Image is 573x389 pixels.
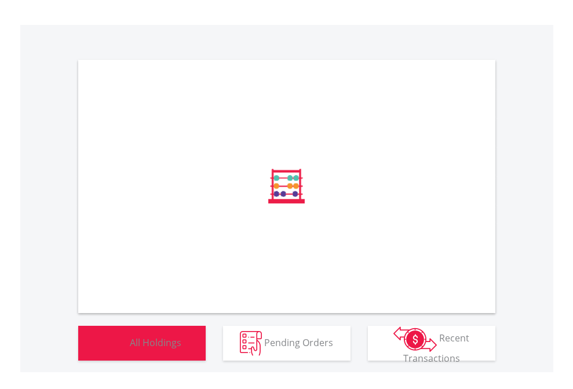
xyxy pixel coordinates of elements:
[264,336,333,348] span: Pending Orders
[223,326,351,361] button: Pending Orders
[103,331,127,356] img: holdings-wht.png
[130,336,181,348] span: All Holdings
[393,326,437,352] img: transactions-zar-wht.png
[78,326,206,361] button: All Holdings
[240,331,262,356] img: pending_instructions-wht.png
[368,326,495,361] button: Recent Transactions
